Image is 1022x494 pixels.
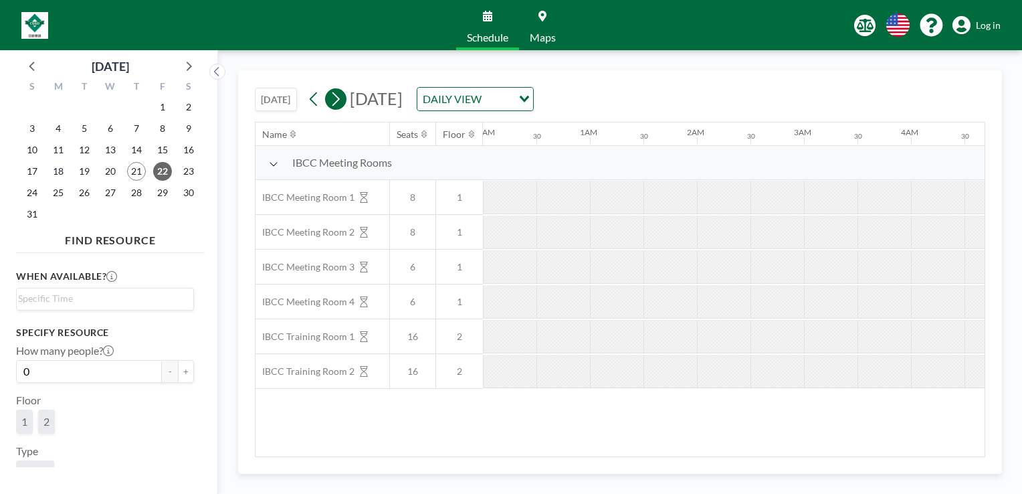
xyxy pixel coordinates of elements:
span: Friday, August 15, 2025 [153,141,172,159]
button: [DATE] [255,88,297,111]
span: Thursday, August 14, 2025 [127,141,146,159]
span: IBCC Training Room 2 [255,365,354,378]
span: Friday, August 29, 2025 [153,183,172,202]
span: Monday, August 25, 2025 [49,183,68,202]
span: Wednesday, August 13, 2025 [101,141,120,159]
h3: Specify resource [16,327,194,339]
div: 30 [533,132,541,141]
div: 1AM [580,127,597,137]
span: 16 [390,331,435,343]
div: Search for option [17,289,193,309]
span: Sunday, August 10, 2025 [23,141,41,159]
div: M [45,79,72,96]
span: Monday, August 4, 2025 [49,119,68,138]
span: 1 [436,296,483,308]
span: Sunday, August 3, 2025 [23,119,41,138]
div: 30 [640,132,648,141]
span: IBCC Meeting Room 4 [255,296,354,308]
span: DAILY VIEW [420,90,484,108]
span: Sunday, August 24, 2025 [23,183,41,202]
div: 2AM [687,127,704,137]
h4: FIND RESOURCE [16,228,205,247]
span: Wednesday, August 6, 2025 [101,119,120,138]
span: [DATE] [350,88,403,108]
input: Search for option [18,291,186,306]
span: Room [21,466,49,479]
span: Thursday, August 21, 2025 [127,162,146,181]
span: 1 [21,415,27,428]
span: 8 [390,226,435,238]
span: Wednesday, August 20, 2025 [101,162,120,181]
span: Log in [976,19,1001,31]
span: 1 [436,191,483,203]
span: IBCC Meeting Rooms [292,156,392,169]
span: 8 [390,191,435,203]
span: Tuesday, August 26, 2025 [75,183,94,202]
span: 1 [436,226,483,238]
div: [DATE] [92,57,129,76]
div: 30 [961,132,969,141]
div: S [19,79,45,96]
div: F [149,79,175,96]
span: Monday, August 18, 2025 [49,162,68,181]
span: 2 [43,415,49,428]
span: Schedule [467,32,508,43]
span: 2 [436,365,483,378]
div: W [98,79,124,96]
span: IBCC Meeting Room 3 [255,261,354,273]
span: 6 [390,296,435,308]
span: Friday, August 1, 2025 [153,98,172,116]
div: S [175,79,201,96]
input: Search for option [486,90,511,108]
span: 6 [390,261,435,273]
span: Maps [530,32,556,43]
div: 30 [747,132,755,141]
div: T [72,79,98,96]
a: Log in [952,16,1001,35]
span: Thursday, August 7, 2025 [127,119,146,138]
div: Floor [443,129,466,141]
span: 1 [436,261,483,273]
span: 16 [390,365,435,378]
span: Thursday, August 28, 2025 [127,183,146,202]
div: T [123,79,149,96]
span: Sunday, August 17, 2025 [23,162,41,181]
span: IBCC Training Room 1 [255,331,354,343]
span: IBCC Meeting Room 2 [255,226,354,238]
span: Tuesday, August 5, 2025 [75,119,94,138]
label: Floor [16,394,41,407]
span: Friday, August 22, 2025 [153,162,172,181]
span: Saturday, August 16, 2025 [179,141,198,159]
div: Name [262,129,287,141]
div: 12AM [473,127,495,137]
div: 30 [854,132,862,141]
div: Search for option [417,88,533,110]
button: - [162,360,178,383]
div: 3AM [794,127,811,137]
span: Monday, August 11, 2025 [49,141,68,159]
span: Saturday, August 30, 2025 [179,183,198,202]
button: + [178,360,194,383]
span: Wednesday, August 27, 2025 [101,183,120,202]
span: Tuesday, August 19, 2025 [75,162,94,181]
label: Type [16,444,38,458]
img: organization-logo [21,12,48,39]
span: Saturday, August 23, 2025 [179,162,198,181]
span: Saturday, August 2, 2025 [179,98,198,116]
div: 4AM [901,127,918,137]
label: How many people? [16,344,114,357]
span: IBCC Meeting Room 1 [255,191,354,203]
div: Seats [397,129,418,141]
span: Friday, August 8, 2025 [153,119,172,138]
span: Saturday, August 9, 2025 [179,119,198,138]
span: Tuesday, August 12, 2025 [75,141,94,159]
span: Sunday, August 31, 2025 [23,205,41,224]
span: 2 [436,331,483,343]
